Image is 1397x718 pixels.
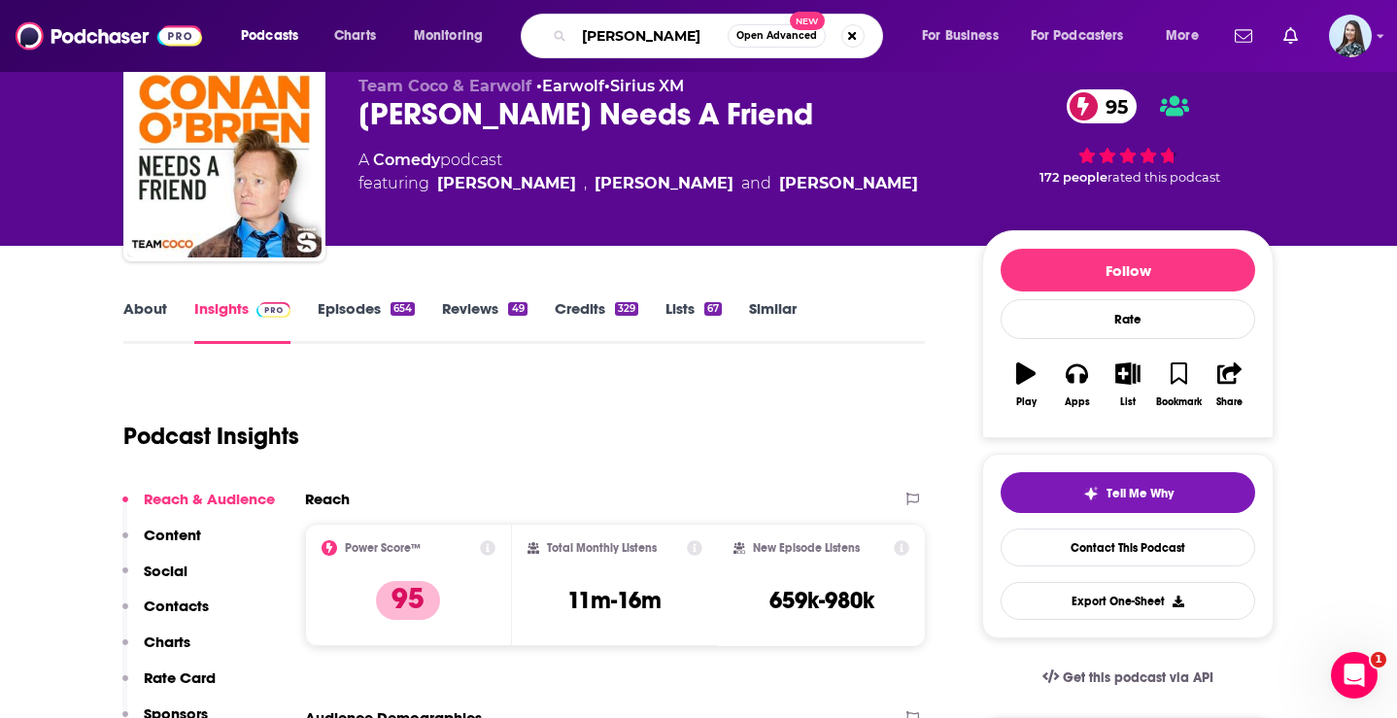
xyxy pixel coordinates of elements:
[358,77,531,95] span: Team Coco & Earwolf
[1067,89,1138,123] a: 95
[1051,350,1102,420] button: Apps
[400,20,508,51] button: open menu
[334,22,376,50] span: Charts
[547,541,657,555] h2: Total Monthly Listens
[1001,472,1255,513] button: tell me why sparkleTell Me Why
[373,151,440,169] a: Comedy
[1016,396,1037,408] div: Play
[584,172,587,195] span: ,
[127,63,322,257] img: Conan O’Brien Needs A Friend
[345,541,421,555] h2: Power Score™
[194,299,290,344] a: InsightsPodchaser Pro
[122,668,216,704] button: Rate Card
[1001,529,1255,566] a: Contact This Podcast
[1065,396,1090,408] div: Apps
[1331,652,1378,699] iframe: Intercom live chat
[1153,350,1204,420] button: Bookmark
[1166,22,1199,50] span: More
[122,633,190,668] button: Charts
[769,586,874,615] h3: 659k-980k
[144,490,275,508] p: Reach & Audience
[536,77,604,95] span: •
[144,597,209,615] p: Contacts
[144,562,187,580] p: Social
[610,77,684,95] a: Sirius XM
[16,17,202,54] img: Podchaser - Follow, Share and Rate Podcasts
[604,77,684,95] span: •
[1371,652,1386,667] span: 1
[982,77,1274,197] div: 95 172 peoplerated this podcast
[1276,19,1306,52] a: Show notifications dropdown
[442,299,527,344] a: Reviews49
[1018,20,1152,51] button: open menu
[123,299,167,344] a: About
[122,597,209,633] button: Contacts
[122,526,201,562] button: Content
[908,20,1023,51] button: open menu
[1001,582,1255,620] button: Export One-Sheet
[922,22,999,50] span: For Business
[1156,396,1202,408] div: Bookmark
[567,586,662,615] h3: 11m-16m
[305,490,350,508] h2: Reach
[1107,170,1220,185] span: rated this podcast
[704,302,722,316] div: 67
[665,299,722,344] a: Lists67
[241,22,298,50] span: Podcasts
[144,526,201,544] p: Content
[227,20,324,51] button: open menu
[539,14,902,58] div: Search podcasts, credits, & more...
[122,490,275,526] button: Reach & Audience
[1120,396,1136,408] div: List
[1329,15,1372,57] img: User Profile
[1001,249,1255,291] button: Follow
[508,302,527,316] div: 49
[358,149,918,195] div: A podcast
[358,172,918,195] span: featuring
[728,24,826,48] button: Open AdvancedNew
[1001,350,1051,420] button: Play
[318,299,415,344] a: Episodes654
[1205,350,1255,420] button: Share
[1329,15,1372,57] span: Logged in as brookefortierpr
[736,31,817,41] span: Open Advanced
[414,22,483,50] span: Monitoring
[741,172,771,195] span: and
[1216,396,1243,408] div: Share
[322,20,388,51] a: Charts
[1027,654,1229,701] a: Get this podcast via API
[1031,22,1124,50] span: For Podcasters
[1063,669,1213,686] span: Get this podcast via API
[749,299,797,344] a: Similar
[615,302,638,316] div: 329
[256,302,290,318] img: Podchaser Pro
[1329,15,1372,57] button: Show profile menu
[1039,170,1107,185] span: 172 people
[790,12,825,30] span: New
[595,172,733,195] div: [PERSON_NAME]
[1086,89,1138,123] span: 95
[753,541,860,555] h2: New Episode Listens
[555,299,638,344] a: Credits329
[574,20,728,51] input: Search podcasts, credits, & more...
[437,172,576,195] a: Conan O'Brien
[1107,486,1174,501] span: Tell Me Why
[391,302,415,316] div: 654
[144,668,216,687] p: Rate Card
[1152,20,1223,51] button: open menu
[123,422,299,451] h1: Podcast Insights
[779,172,918,195] div: [PERSON_NAME]
[144,633,190,651] p: Charts
[1227,19,1260,52] a: Show notifications dropdown
[1001,299,1255,339] div: Rate
[1083,486,1099,501] img: tell me why sparkle
[376,581,440,620] p: 95
[542,77,604,95] a: Earwolf
[1103,350,1153,420] button: List
[122,562,187,598] button: Social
